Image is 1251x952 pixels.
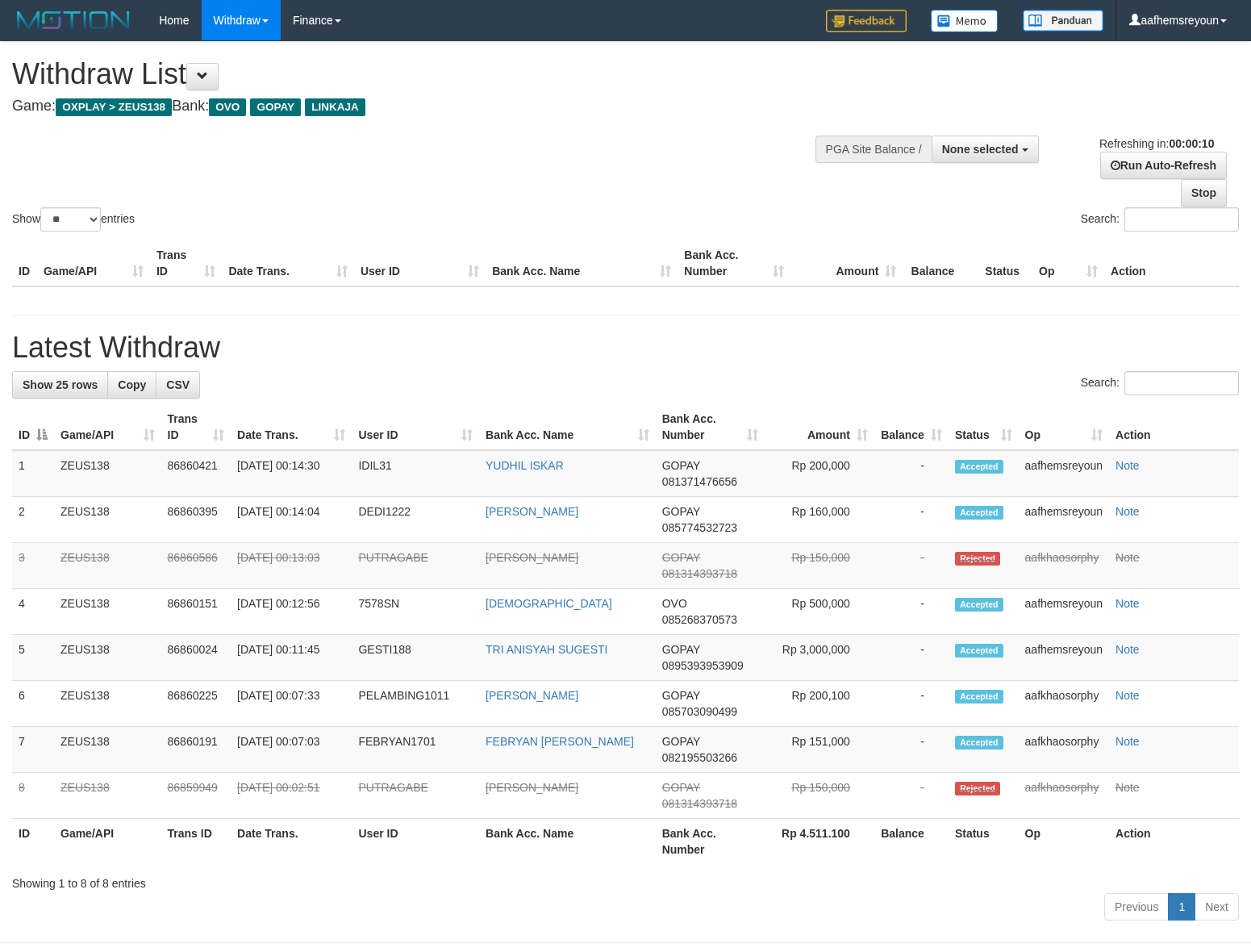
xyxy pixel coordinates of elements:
td: FEBRYAN1701 [352,727,479,773]
td: 7 [12,727,54,773]
th: Trans ID: activate to sort column ascending [161,404,231,450]
a: [PERSON_NAME] [486,689,578,702]
td: aafhemsreyoun [1019,589,1110,635]
td: GESTI188 [352,635,479,681]
th: Date Trans. [222,240,353,286]
a: Note [1115,643,1140,656]
a: Previous [1104,893,1169,921]
td: Rp 150,000 [765,773,874,819]
span: Copy 085774532723 to clipboard [662,521,737,534]
td: - [874,543,949,589]
select: Showentries [40,207,101,232]
h4: Game: Bank: [12,98,818,115]
a: Stop [1181,179,1227,207]
td: PELAMBING1011 [352,681,479,727]
a: CSV [156,371,200,399]
th: User ID [352,819,479,865]
td: aafhemsreyoun [1019,450,1110,497]
td: aafkhaosorphy [1019,773,1110,819]
td: 4 [12,589,54,635]
td: [DATE] 00:12:56 [231,589,352,635]
td: 1 [12,450,54,497]
div: Showing 1 to 8 of 8 entries [12,869,1239,891]
a: Note [1115,781,1140,794]
th: Date Trans.: activate to sort column ascending [231,404,352,450]
td: ZEUS138 [54,589,161,635]
td: [DATE] 00:14:30 [231,450,352,497]
span: Copy 081314393718 to clipboard [662,797,737,810]
span: GOPAY [662,505,700,518]
th: Game/API [54,819,161,865]
td: 86860225 [161,681,231,727]
td: PUTRAGABE [352,543,479,589]
td: 86860191 [161,727,231,773]
th: Trans ID [161,819,231,865]
td: 5 [12,635,54,681]
td: Rp 200,000 [765,450,874,497]
th: User ID: activate to sort column ascending [352,404,479,450]
th: Status [949,819,1019,865]
th: Op [1019,819,1110,865]
span: GOPAY [662,781,700,794]
span: GOPAY [662,689,700,702]
th: Game/API: activate to sort column ascending [54,404,161,450]
td: - [874,497,949,543]
th: Bank Acc. Name: activate to sort column ascending [479,404,656,450]
th: Rp 4.511.100 [765,819,874,865]
button: None selected [932,136,1039,163]
td: 86860586 [161,543,231,589]
a: Note [1115,551,1140,564]
td: [DATE] 00:14:04 [231,497,352,543]
span: LINKAJA [305,98,365,116]
a: [DEMOGRAPHIC_DATA] [486,597,612,610]
a: Note [1115,505,1140,518]
td: Rp 160,000 [765,497,874,543]
a: 1 [1168,893,1195,921]
th: Balance [874,819,949,865]
th: Action [1104,240,1239,286]
a: Show 25 rows [12,371,108,399]
span: GOPAY [250,98,301,116]
td: ZEUS138 [54,773,161,819]
span: Show 25 rows [23,378,98,391]
th: Balance [903,240,978,286]
th: User ID [354,240,486,286]
th: Op: activate to sort column ascending [1019,404,1110,450]
span: Accepted [955,736,1003,749]
span: Rejected [955,782,1000,795]
th: ID: activate to sort column descending [12,404,54,450]
span: Accepted [955,644,1003,658]
td: [DATE] 00:07:03 [231,727,352,773]
span: GOPAY [662,735,700,748]
td: - [874,773,949,819]
th: Balance: activate to sort column ascending [874,404,949,450]
span: OXPLAY > ZEUS138 [56,98,172,116]
td: ZEUS138 [54,727,161,773]
td: - [874,727,949,773]
input: Search: [1124,371,1239,395]
img: panduan.png [1023,10,1103,31]
td: - [874,635,949,681]
span: Rejected [955,552,1000,566]
td: 6 [12,681,54,727]
td: ZEUS138 [54,681,161,727]
span: Accepted [955,506,1003,520]
span: Accepted [955,460,1003,474]
strong: 00:00:10 [1169,137,1214,150]
td: 86859949 [161,773,231,819]
a: Copy [107,371,156,399]
span: GOPAY [662,551,700,564]
span: Copy 081314393718 to clipboard [662,567,737,580]
span: Copy 085268370573 to clipboard [662,613,737,626]
span: GOPAY [662,643,700,656]
th: Op [1032,240,1104,286]
td: Rp 151,000 [765,727,874,773]
span: GOPAY [662,459,700,472]
th: Bank Acc. Name [486,240,678,286]
th: Amount [790,240,903,286]
td: 2 [12,497,54,543]
th: Action [1109,819,1239,865]
span: Copy 085703090499 to clipboard [662,705,737,718]
td: 86860024 [161,635,231,681]
span: Refreshing in: [1099,137,1214,150]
